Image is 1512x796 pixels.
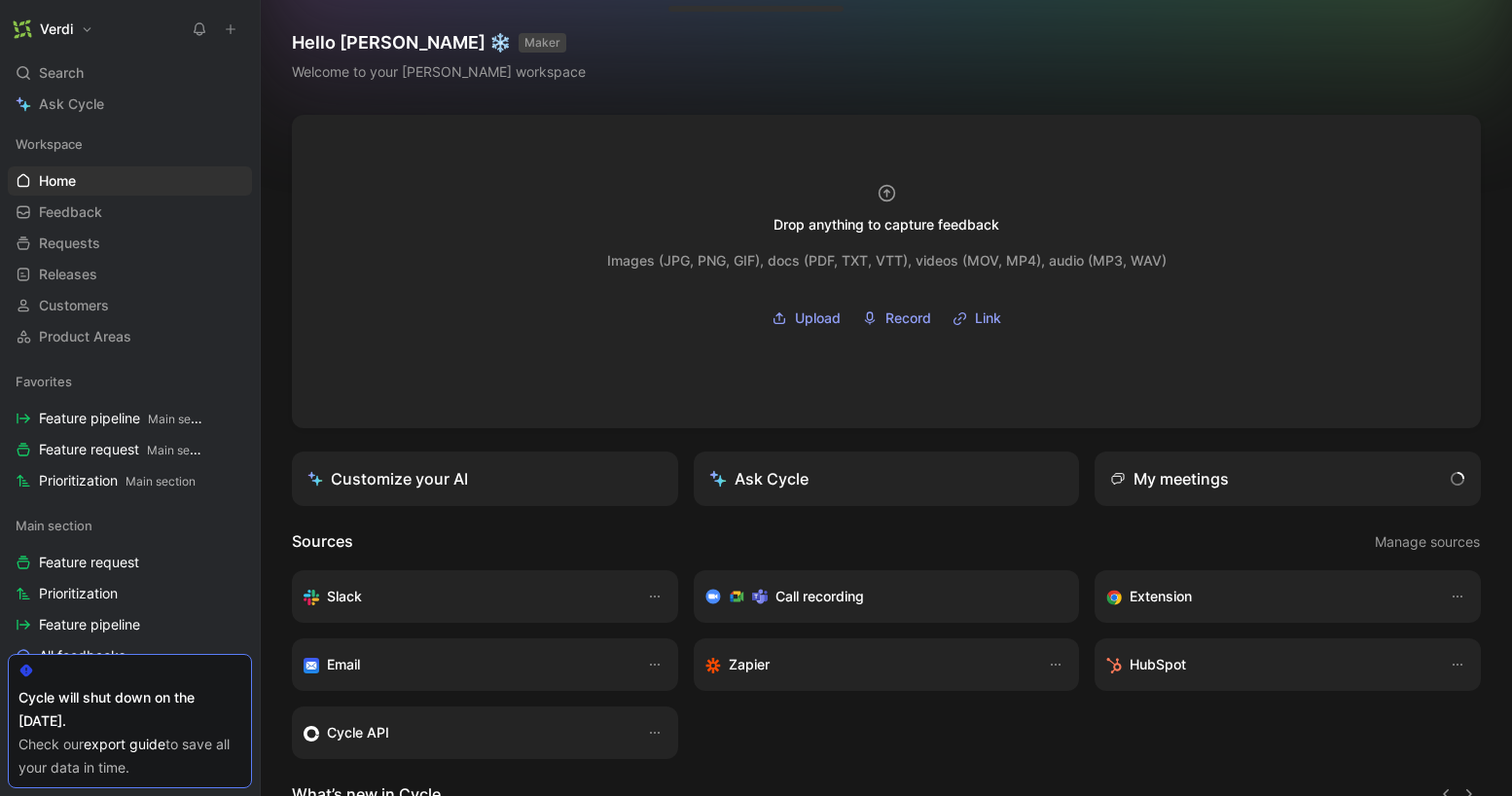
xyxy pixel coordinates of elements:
h3: Email [327,653,360,676]
span: Home [39,171,76,191]
a: Customers [8,291,252,320]
span: Upload [795,307,841,330]
span: Releases [39,265,97,284]
h3: Cycle API [327,721,389,744]
a: Feature requestMain section [8,435,252,464]
span: Requests [39,234,100,253]
a: Feature request [8,548,252,577]
a: PrioritizationMain section [8,466,252,495]
a: Releases [8,260,252,289]
span: Workspace [16,134,83,154]
div: Customize your AI [307,467,468,490]
span: Main section [147,443,217,457]
a: Feedback [8,198,252,227]
button: Ask Cycle [694,452,1080,506]
button: VerdiVerdi [8,16,98,43]
div: Workspace [8,129,252,159]
h3: HubSpot [1130,653,1186,676]
span: Feature request [39,440,204,460]
a: Product Areas [8,322,252,351]
div: Check our to save all your data in time. [18,733,241,779]
div: Forward emails to your feedback inbox [304,653,628,676]
button: Link [946,304,1008,333]
div: Sync your customers, send feedback and get updates in Slack [304,585,628,608]
div: Cycle will shut down on the [DATE]. [18,686,241,733]
a: Prioritization [8,579,252,608]
span: Feature request [39,553,139,572]
div: Drop anything to capture feedback [774,213,999,236]
button: MAKER [519,33,566,53]
span: Prioritization [39,584,118,603]
div: Ask Cycle [709,467,809,490]
div: Search [8,58,252,88]
span: Prioritization [39,471,196,491]
h1: Verdi [40,20,73,38]
span: Product Areas [39,327,131,346]
a: Home [8,166,252,196]
h3: Call recording [775,585,864,608]
span: Link [975,307,1001,330]
span: Main section [16,516,92,535]
h3: Zapier [729,653,770,676]
h3: Slack [327,585,362,608]
a: Feature pipelineMain section [8,404,252,433]
a: export guide [84,736,165,752]
div: Welcome to your [PERSON_NAME] workspace [292,60,586,84]
span: Search [39,61,84,85]
button: Manage sources [1374,529,1481,555]
div: Favorites [8,367,252,396]
span: All feedbacks [39,646,126,666]
a: Requests [8,229,252,258]
div: Record & transcribe meetings from Zoom, Meet & Teams. [705,585,1053,608]
span: Customers [39,296,109,315]
a: All feedbacks [8,641,252,670]
button: Record [855,304,938,333]
a: Customize your AI [292,452,678,506]
div: Capture feedback from thousands of sources with Zapier (survey results, recordings, sheets, etc). [705,653,1029,676]
div: Images (JPG, PNG, GIF), docs (PDF, TXT, VTT), videos (MOV, MP4), audio (MP3, WAV) [607,249,1167,272]
span: Favorites [16,372,72,391]
a: Feature pipeline [8,610,252,639]
div: My meetings [1110,467,1229,490]
a: Ask Cycle [8,90,252,119]
div: Main section [8,511,252,540]
div: Capture feedback from anywhere on the web [1106,585,1430,608]
div: Sync customers & send feedback from custom sources. Get inspired by our favorite use case [304,721,628,744]
span: Manage sources [1375,530,1480,554]
span: Record [885,307,931,330]
h2: Sources [292,529,353,555]
img: Verdi [13,19,32,39]
span: Main section [126,474,196,488]
span: Feedback [39,202,102,222]
span: Main section [148,412,218,426]
button: Upload [765,304,847,333]
h3: Extension [1130,585,1192,608]
h1: Hello [PERSON_NAME] ❄️ [292,31,586,54]
span: Feature pipeline [39,615,140,634]
span: Feature pipeline [39,409,204,429]
span: Ask Cycle [39,92,104,116]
